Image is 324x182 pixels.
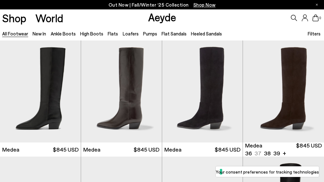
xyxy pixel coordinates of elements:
[108,31,118,36] a: Flats
[215,146,240,153] span: $845 USD
[264,149,271,157] li: 38
[243,40,324,142] a: Next slide Previous slide
[243,40,324,142] img: Medea Suede Knee-High Boots
[81,142,162,157] a: Medea $845 USD
[245,149,252,157] li: 36
[245,149,279,157] ul: variant
[308,31,321,36] span: Filters
[143,31,157,36] a: Pumps
[35,13,63,24] a: World
[296,142,322,157] span: $845 USD
[51,31,76,36] a: Ankle Boots
[216,166,319,177] button: Your consent preferences for tracking technologies
[83,146,100,153] span: Medea
[243,40,324,142] div: 1 / 6
[283,149,286,157] li: +
[80,31,103,36] a: High Boots
[162,40,243,142] img: Medea Suede Knee-High Boots
[243,142,324,157] a: Medea 36 37 38 39 + $845 USD
[33,31,46,36] a: New In
[216,169,319,175] label: Your consent preferences for tracking technologies
[2,13,26,24] a: Shop
[245,142,262,149] span: Medea
[162,31,187,36] a: Flat Sandals
[273,149,280,157] li: 39
[164,146,182,153] span: Medea
[148,10,176,24] a: Aeyde
[162,142,243,157] a: Medea $845 USD
[191,31,222,36] a: Heeled Sandals
[53,146,79,153] span: $845 USD
[123,31,139,36] a: Loafers
[2,31,28,36] a: All Footwear
[193,2,216,8] span: Navigate to /collections/new-in
[2,146,19,153] span: Medea
[319,16,322,20] span: 0
[109,1,216,9] p: Out Now | Fall/Winter ‘25 Collection
[81,40,162,142] img: Medea Knee-High Boots
[134,146,159,153] span: $845 USD
[312,14,319,21] a: 0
